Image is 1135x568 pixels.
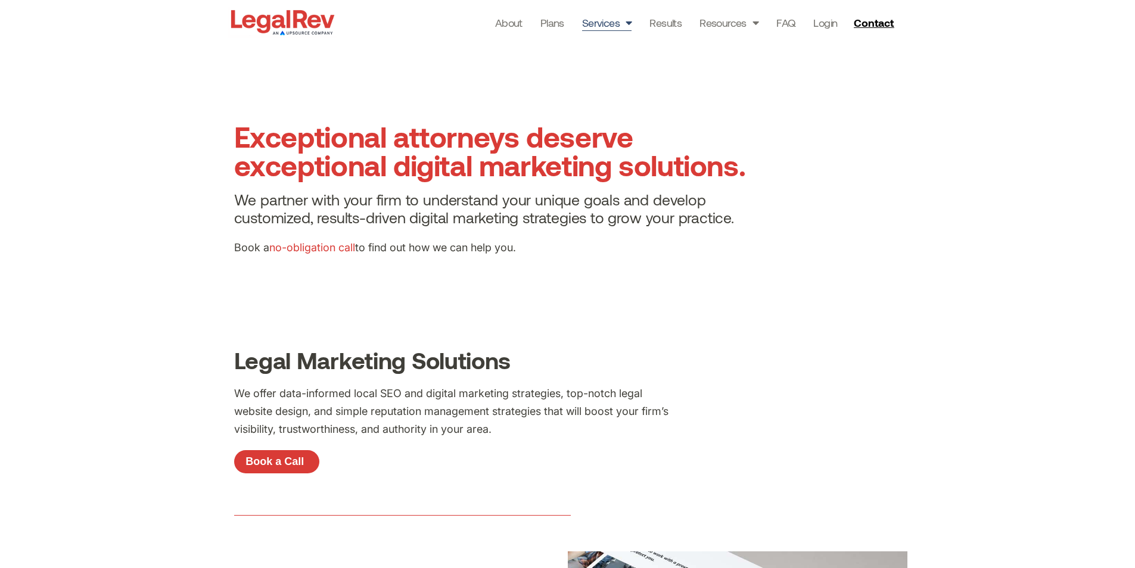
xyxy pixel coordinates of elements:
[245,456,304,467] span: Book a Call
[234,191,766,227] h4: We partner with your firm to understand your unique goals and develop customized, results-driven ...
[582,14,632,31] a: Services
[234,348,901,373] h2: Legal Marketing Solutions
[776,14,795,31] a: FAQ
[495,14,523,31] a: About
[234,385,668,438] p: We offer data-informed local SEO and digital marketing strategies, top-notch legal website design...
[269,241,355,254] a: no-obligation call
[495,14,838,31] nav: Menu
[849,13,901,32] a: Contact
[854,17,894,28] span: Contact
[234,450,319,474] a: Book a Call
[813,14,837,31] a: Login
[649,14,682,31] a: Results
[234,122,766,179] h1: Exceptional attorneys deserve exceptional digital marketing solutions.
[540,14,564,31] a: Plans
[234,239,766,257] p: Book a to find out how we can help you.​
[699,14,758,31] a: Resources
